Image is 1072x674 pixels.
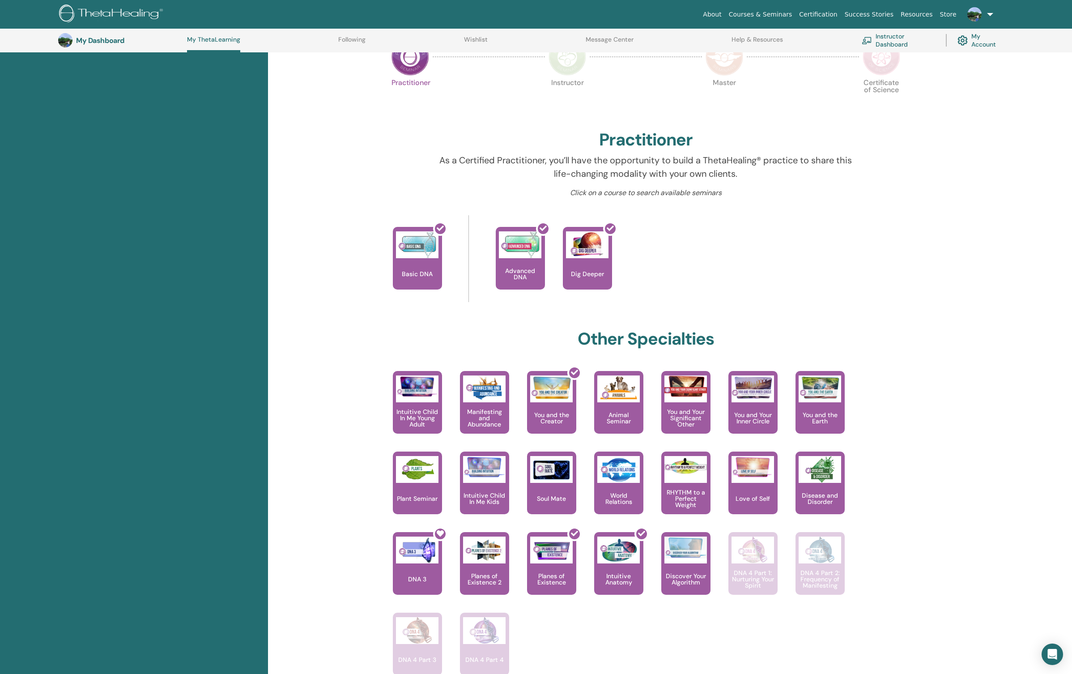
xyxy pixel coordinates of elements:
img: default.jpg [58,33,72,47]
a: Basic DNA Basic DNA [393,227,442,307]
img: Animal Seminar [597,375,640,402]
p: Practitioner [391,79,429,117]
p: Master [706,79,743,117]
a: You and Your Inner Circle You and Your Inner Circle [728,371,778,452]
p: Intuitive Anatomy [594,573,643,585]
img: Soul Mate [530,456,573,483]
a: DNA 4 Part 1: Nurturing Your Spirit DNA 4 Part 1: Nurturing Your Spirit [728,532,778,613]
a: Love of Self Love of Self [728,452,778,532]
p: Dig Deeper [567,271,608,277]
img: Manifesting and Abundance [463,375,506,402]
p: You and the Creator [527,412,576,424]
p: DNA 4 Part 1: Nurturing Your Spirit [728,570,778,589]
a: Dig Deeper Dig Deeper [563,227,612,307]
a: DNA 3 DNA 3 [393,532,442,613]
a: DNA 4 Part 2: Frequency of Manifesting DNA 4 Part 2: Frequency of Manifesting [795,532,845,613]
p: DNA 4 Part 3 [395,657,440,663]
h3: My Dashboard [76,36,166,45]
img: Basic DNA [396,231,438,258]
a: Store [936,6,960,23]
img: Discover Your Algorithm [664,537,707,559]
p: DNA 4 Part 2: Frequency of Manifesting [795,570,845,589]
p: Planes of Existence [527,573,576,585]
img: Intuitive Child In Me Young Adult [396,375,438,397]
a: Planes of Existence Planes of Existence [527,532,576,613]
img: Planes of Existence 2 [463,537,506,563]
a: Wishlist [464,36,488,50]
a: My Account [957,30,1005,50]
a: Courses & Seminars [725,6,796,23]
p: You and Your Inner Circle [728,412,778,424]
a: Animal Seminar Animal Seminar [594,371,643,452]
a: Discover Your Algorithm Discover Your Algorithm [661,532,710,613]
a: RHYTHM to a Perfect Weight RHYTHM to a Perfect Weight [661,452,710,532]
a: Advanced DNA Advanced DNA [496,227,545,307]
a: Intuitive Child In Me Young Adult Intuitive Child In Me Young Adult [393,371,442,452]
img: DNA 3 [396,537,438,563]
img: DNA 4 Part 4 [463,617,506,644]
img: You and Your Significant Other [664,375,707,397]
p: Advanced DNA [496,268,545,280]
a: You and the Creator You and the Creator [527,371,576,452]
p: Intuitive Child In Me Young Adult [393,409,442,427]
img: chalkboard-teacher.svg [862,37,872,44]
img: Dig Deeper [566,231,608,258]
a: You and the Earth You and the Earth [795,371,845,452]
p: Manifesting and Abundance [460,409,509,427]
p: Discover Your Algorithm [661,573,710,585]
img: Practitioner [391,38,429,76]
a: Message Center [586,36,634,50]
a: Intuitive Child In Me Kids Intuitive Child In Me Kids [460,452,509,532]
a: Help & Resources [732,36,783,50]
a: About [699,6,725,23]
img: Plant Seminar [396,456,438,483]
h2: Other Specialties [578,329,714,350]
img: Intuitive Anatomy [597,537,640,563]
a: Disease and Disorder Disease and Disorder [795,452,845,532]
img: cog.svg [957,33,968,48]
a: Intuitive Anatomy Intuitive Anatomy [594,532,643,613]
img: RHYTHM to a Perfect Weight [664,456,707,477]
a: Soul Mate Soul Mate [527,452,576,532]
img: Disease and Disorder [799,456,841,483]
p: Intuitive Child In Me Kids [460,492,509,505]
img: Master [706,38,743,76]
img: Intuitive Child In Me Kids [463,456,506,478]
img: You and the Earth [799,375,841,400]
a: Resources [897,6,936,23]
p: Planes of Existence 2 [460,573,509,585]
img: default.jpg [967,7,982,21]
a: Plant Seminar Plant Seminar [393,452,442,532]
p: World Relations [594,492,643,505]
p: Plant Seminar [393,495,441,502]
img: logo.png [59,4,166,25]
p: Certificate of Science [863,79,900,117]
img: Instructor [549,38,586,76]
img: DNA 4 Part 2: Frequency of Manifesting [799,537,841,563]
img: World Relations [597,456,640,483]
a: Following [338,36,366,50]
img: Love of Self [732,456,774,478]
div: Open Intercom Messenger [1042,644,1063,665]
p: Animal Seminar [594,412,643,424]
p: Disease and Disorder [795,492,845,505]
p: Click on a course to search available seminars [432,188,859,198]
p: Love of Self [732,495,774,502]
p: DNA 4 Part 4 [462,657,507,663]
p: Instructor [549,79,586,117]
img: Certificate of Science [863,38,900,76]
img: Advanced DNA [499,231,541,258]
a: Manifesting and Abundance Manifesting and Abundance [460,371,509,452]
p: As a Certified Practitioner, you’ll have the opportunity to build a ThetaHealing® practice to sha... [432,154,859,180]
a: You and Your Significant Other You and Your Significant Other [661,371,710,452]
img: Planes of Existence [530,537,573,563]
a: Planes of Existence 2 Planes of Existence 2 [460,532,509,613]
p: Soul Mate [533,495,570,502]
a: Certification [795,6,841,23]
a: Success Stories [841,6,897,23]
a: Instructor Dashboard [862,30,935,50]
img: You and Your Inner Circle [732,375,774,400]
img: DNA 4 Part 1: Nurturing Your Spirit [732,537,774,563]
p: You and Your Significant Other [661,409,710,427]
h2: Practitioner [599,130,693,150]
